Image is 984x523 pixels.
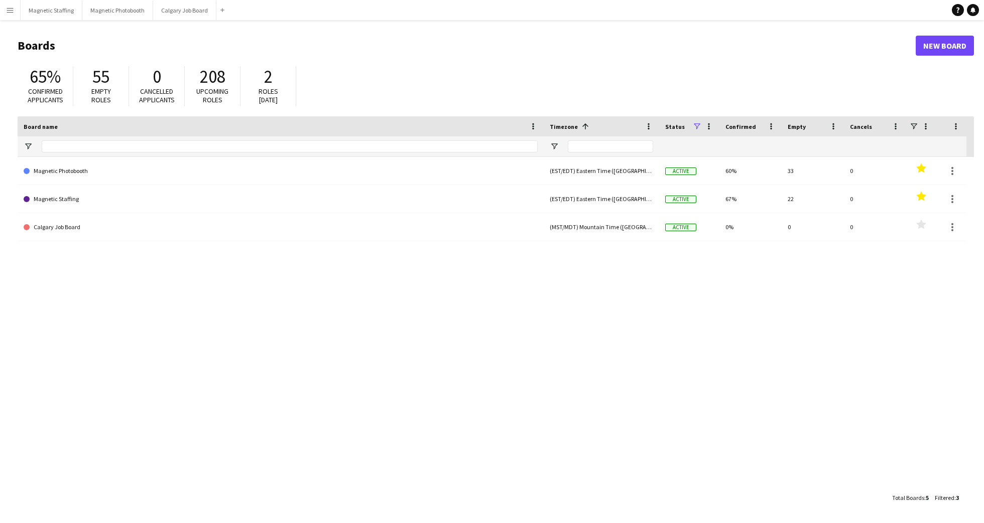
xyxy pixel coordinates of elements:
span: Active [665,167,696,175]
button: Magnetic Staffing [21,1,82,20]
span: Timezone [550,123,578,130]
div: : [892,488,929,507]
span: Confirmed applicants [28,87,63,104]
div: (EST/EDT) Eastern Time ([GEOGRAPHIC_DATA] & [GEOGRAPHIC_DATA]) [544,185,659,213]
a: New Board [916,36,974,56]
button: Calgary Job Board [153,1,216,20]
span: Status [665,123,685,130]
span: Cancels [850,123,872,130]
span: Empty roles [91,87,111,104]
div: 0 [782,213,844,241]
span: Empty [788,123,806,130]
span: Total Boards [892,494,924,501]
span: Confirmed [725,123,756,130]
span: 3 [956,494,959,501]
button: Open Filter Menu [550,142,559,151]
input: Timezone Filter Input [568,140,653,152]
a: Magnetic Photobooth [24,157,538,185]
div: 60% [719,157,782,185]
span: 2 [264,66,273,88]
span: Upcoming roles [196,87,228,104]
div: 0 [844,157,906,185]
span: Filtered [935,494,954,501]
span: 55 [92,66,109,88]
span: Cancelled applicants [139,87,175,104]
a: Calgary Job Board [24,213,538,241]
div: 22 [782,185,844,213]
div: 0% [719,213,782,241]
div: (EST/EDT) Eastern Time ([GEOGRAPHIC_DATA] & [GEOGRAPHIC_DATA]) [544,157,659,185]
span: 65% [30,66,61,88]
div: 33 [782,157,844,185]
a: Magnetic Staffing [24,185,538,213]
h1: Boards [18,38,916,53]
input: Board name Filter Input [42,140,538,152]
div: 0 [844,213,906,241]
span: Roles [DATE] [259,87,278,104]
div: : [935,488,959,507]
div: 0 [844,185,906,213]
span: 0 [153,66,161,88]
button: Magnetic Photobooth [82,1,153,20]
div: (MST/MDT) Mountain Time ([GEOGRAPHIC_DATA] & [GEOGRAPHIC_DATA]) [544,213,659,241]
div: 67% [719,185,782,213]
span: 208 [200,66,225,88]
span: 5 [926,494,929,501]
span: Active [665,196,696,203]
span: Active [665,224,696,231]
button: Open Filter Menu [24,142,33,151]
span: Board name [24,123,58,130]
